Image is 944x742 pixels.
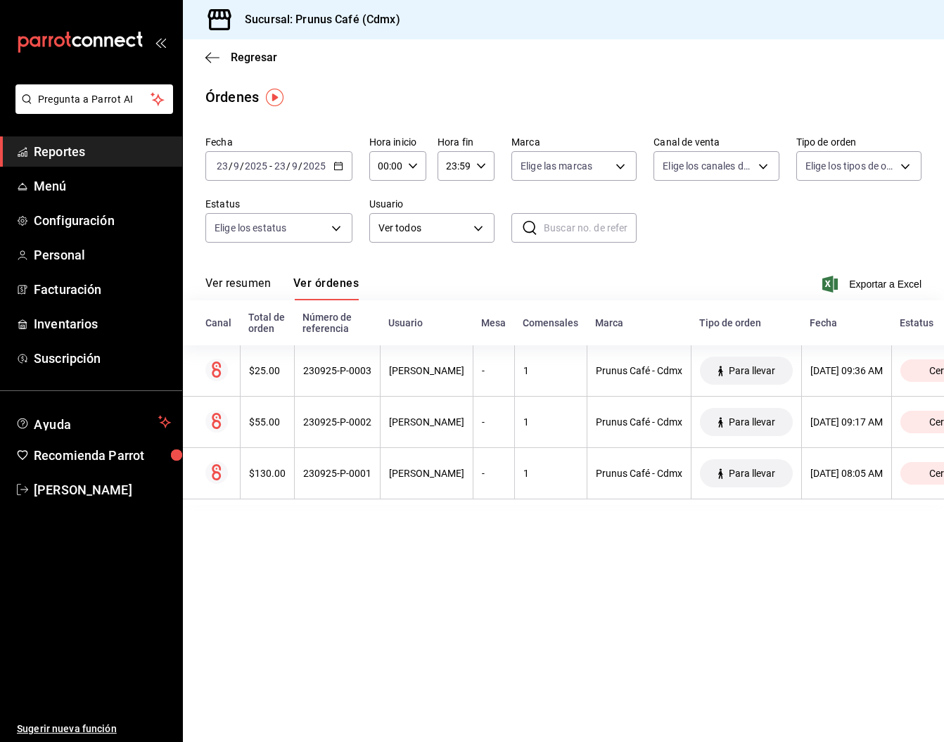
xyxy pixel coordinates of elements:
[240,160,244,172] span: /
[34,414,153,430] span: Ayuda
[291,160,298,172] input: --
[438,137,495,147] label: Hora fin
[596,416,682,428] div: Prunus Café - Cdmx
[231,51,277,64] span: Regresar
[544,214,637,242] input: Buscar no. de referencia
[215,221,286,235] span: Elige los estatus
[810,416,883,428] div: [DATE] 09:17 AM
[523,468,578,479] div: 1
[205,276,271,300] button: Ver resumen
[523,416,578,428] div: 1
[653,137,779,147] label: Canal de venta
[663,159,753,173] span: Elige los canales de venta
[810,365,883,376] div: [DATE] 09:36 AM
[388,317,464,328] div: Usuario
[205,199,352,209] label: Estatus
[286,160,291,172] span: /
[523,317,578,328] div: Comensales
[34,480,171,499] span: [PERSON_NAME]
[303,416,371,428] div: 230925-P-0002
[248,312,286,334] div: Total de orden
[369,199,495,209] label: Usuario
[298,160,302,172] span: /
[34,245,171,264] span: Personal
[723,468,781,479] span: Para llevar
[155,37,166,48] button: open_drawer_menu
[796,137,921,147] label: Tipo de orden
[205,137,352,147] label: Fecha
[249,365,286,376] div: $25.00
[244,160,268,172] input: ----
[293,276,359,300] button: Ver órdenes
[699,317,793,328] div: Tipo de orden
[205,87,259,108] div: Órdenes
[34,280,171,299] span: Facturación
[482,365,506,376] div: -
[34,177,171,196] span: Menú
[389,416,464,428] div: [PERSON_NAME]
[234,11,400,28] h3: Sucursal: Prunus Café (Cdmx)
[10,102,173,117] a: Pregunta a Parrot AI
[595,317,682,328] div: Marca
[482,468,506,479] div: -
[389,468,464,479] div: [PERSON_NAME]
[17,722,171,736] span: Sugerir nueva función
[34,349,171,368] span: Suscripción
[229,160,233,172] span: /
[723,416,781,428] span: Para llevar
[825,276,921,293] button: Exportar a Excel
[205,276,359,300] div: navigation tabs
[274,160,286,172] input: --
[596,468,682,479] div: Prunus Café - Cdmx
[810,468,883,479] div: [DATE] 08:05 AM
[249,468,286,479] div: $130.00
[723,365,781,376] span: Para llevar
[266,89,283,106] img: Tooltip marker
[34,142,171,161] span: Reportes
[521,159,592,173] span: Elige las marcas
[34,211,171,230] span: Configuración
[34,314,171,333] span: Inventarios
[810,317,883,328] div: Fecha
[34,446,171,465] span: Recomienda Parrot
[523,365,578,376] div: 1
[205,51,277,64] button: Regresar
[205,317,231,328] div: Canal
[303,365,371,376] div: 230925-P-0003
[389,365,464,376] div: [PERSON_NAME]
[38,92,151,107] span: Pregunta a Parrot AI
[511,137,637,147] label: Marca
[482,416,506,428] div: -
[269,160,272,172] span: -
[378,221,468,236] span: Ver todos
[481,317,506,328] div: Mesa
[15,84,173,114] button: Pregunta a Parrot AI
[596,365,682,376] div: Prunus Café - Cdmx
[233,160,240,172] input: --
[249,416,286,428] div: $55.00
[302,160,326,172] input: ----
[805,159,895,173] span: Elige los tipos de orden
[216,160,229,172] input: --
[303,468,371,479] div: 230925-P-0001
[302,312,371,334] div: Número de referencia
[369,137,426,147] label: Hora inicio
